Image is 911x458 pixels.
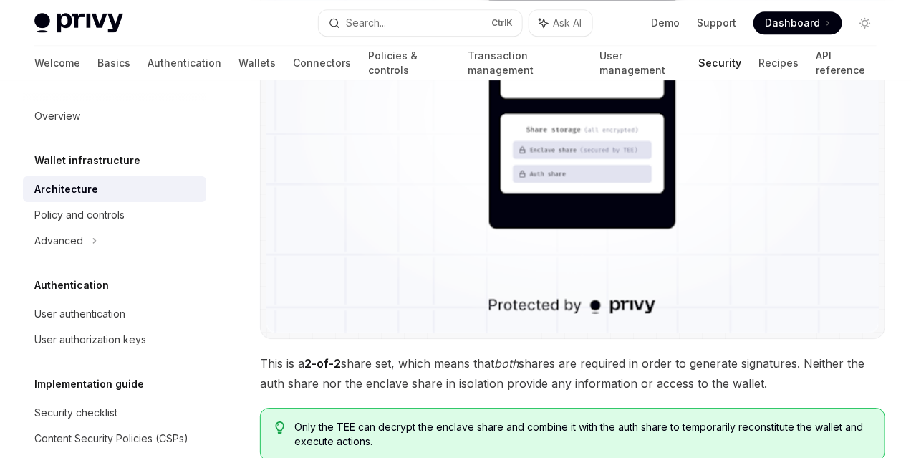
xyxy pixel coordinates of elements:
[34,46,80,80] a: Welcome
[34,376,144,393] h5: Implementation guide
[34,430,188,447] div: Content Security Policies (CSPs)
[97,46,130,80] a: Basics
[295,420,870,449] span: Only the TEE can decrypt the enclave share and combine it with the auth share to temporarily reco...
[699,46,742,80] a: Security
[23,327,206,353] a: User authorization keys
[238,46,276,80] a: Wallets
[34,232,83,249] div: Advanced
[34,404,117,421] div: Security checklist
[494,356,519,371] em: both
[34,152,140,169] h5: Wallet infrastructure
[319,10,521,36] button: Search...CtrlK
[600,46,682,80] a: User management
[34,108,80,125] div: Overview
[368,46,451,80] a: Policies & controls
[34,181,98,198] div: Architecture
[23,426,206,452] a: Content Security Policies (CSPs)
[23,103,206,129] a: Overview
[23,400,206,426] a: Security checklist
[23,301,206,327] a: User authentication
[854,11,877,34] button: Toggle dark mode
[34,277,109,294] h5: Authentication
[23,176,206,202] a: Architecture
[346,14,386,32] div: Search...
[34,305,125,323] div: User authentication
[148,46,221,80] a: Authentication
[34,206,125,224] div: Policy and controls
[275,421,285,434] svg: Tip
[816,46,877,80] a: API reference
[759,46,799,80] a: Recipes
[468,46,583,80] a: Transaction management
[529,10,592,36] button: Ask AI
[697,16,736,30] a: Support
[34,331,146,348] div: User authorization keys
[492,17,514,29] span: Ctrl K
[304,356,341,371] strong: 2-of-2
[765,16,820,30] span: Dashboard
[753,11,842,34] a: Dashboard
[23,202,206,228] a: Policy and controls
[554,16,582,30] span: Ask AI
[293,46,351,80] a: Connectors
[260,353,885,393] span: This is a share set, which means that shares are required in order to generate signatures. Neithe...
[651,16,680,30] a: Demo
[34,13,123,33] img: light logo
